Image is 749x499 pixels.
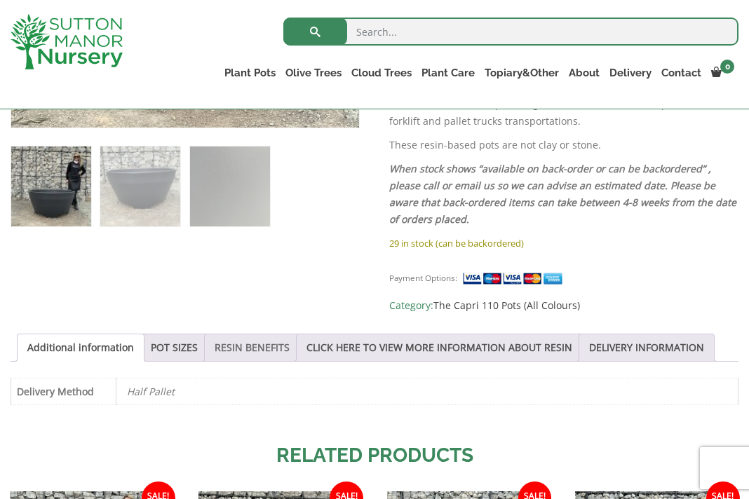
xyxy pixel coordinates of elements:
[605,63,656,83] a: Delivery
[589,334,704,361] a: DELIVERY INFORMATION
[100,146,180,226] img: The Capri Pot 110 Colour Charcoal - Image 2
[11,378,116,404] th: Delivery Method
[11,14,123,69] img: logo
[346,63,417,83] a: Cloud Trees
[11,441,738,470] h2: Related products
[706,63,738,83] a: 0
[564,63,605,83] a: About
[389,273,457,283] small: Payment Options:
[462,271,567,286] img: payment supported
[281,63,346,83] a: Olive Trees
[480,63,564,83] a: Topiary&Other
[190,146,270,226] img: The Capri Pot 110 Colour Charcoal - Image 3
[417,63,480,83] a: Plant Care
[220,63,281,83] a: Plant Pots
[389,162,736,226] em: When stock shows “available on back-order or can be backordered” , please call or email us so we ...
[389,235,738,252] p: 29 in stock (can be backordered)
[11,378,738,405] table: Product Details
[720,60,734,74] span: 0
[215,334,290,361] a: RESIN BENEFITS
[127,378,727,404] p: Half Pallet
[656,63,706,83] a: Contact
[389,297,738,314] span: Category:
[11,146,91,226] img: The Capri Pot 110 Colour Charcoal
[306,334,572,361] a: CLICK HERE TO VIEW MORE INFORMATION ABOUT RESIN
[433,299,580,312] a: The Capri 110 Pots (All Colours)
[389,137,738,153] p: These resin-based pots are not clay or stone.
[151,334,198,361] a: POT SIZES
[283,18,738,46] input: Search...
[27,334,134,361] a: Additional information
